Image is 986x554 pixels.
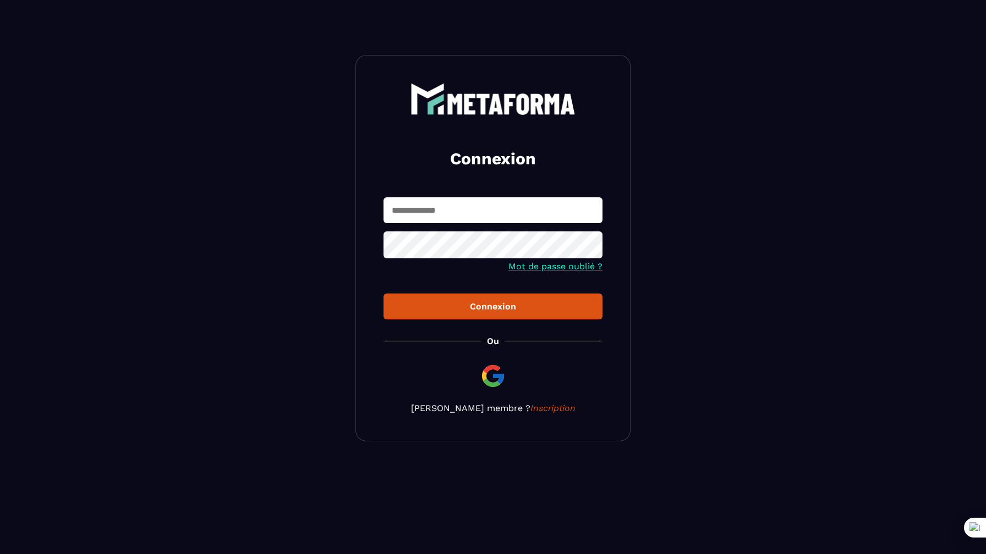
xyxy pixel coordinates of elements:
button: Connexion [384,293,602,319]
img: google [480,363,506,389]
a: Inscription [530,403,576,413]
a: Mot de passe oublié ? [508,261,602,272]
p: Ou [487,336,499,346]
h2: Connexion [397,148,589,170]
a: logo [384,83,602,115]
div: Connexion [392,301,594,312]
p: [PERSON_NAME] membre ? [384,403,602,413]
img: logo [410,83,576,115]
